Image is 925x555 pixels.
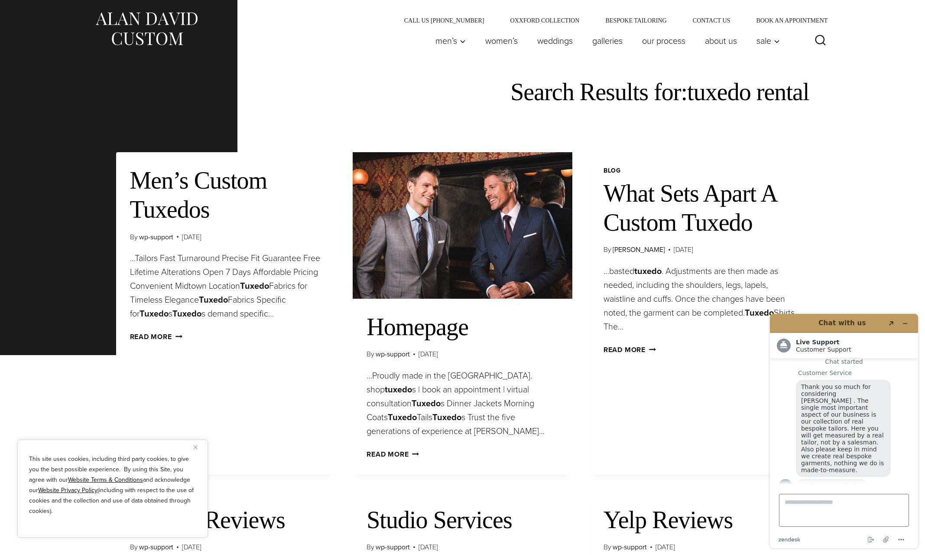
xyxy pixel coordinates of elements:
iframe: Find more information here [763,307,925,555]
a: Bespoke Tailoring [592,17,679,23]
span: …Proudly made in the [GEOGRAPHIC_DATA]. shop s | book an appointment | virtual consultation s Din... [367,369,545,437]
button: Men’s sub menu toggle [425,32,475,49]
a: [PERSON_NAME] [613,245,665,255]
a: Yelp Reviews [604,506,733,533]
strong: Tuxedo [199,293,228,306]
a: About Us [695,32,746,49]
a: Read More [604,345,656,355]
a: wp-support [376,349,410,359]
time: [DATE] [419,349,438,360]
strong: Tuxedo [432,411,461,424]
p: This site uses cookies, including third party cookies, to give you the best possible experience. ... [29,454,196,516]
span: By [367,349,374,360]
span: By [367,542,374,553]
button: View Search Form [810,30,831,51]
button: Sale sub menu toggle [746,32,784,49]
a: Website Terms & Conditions [68,475,143,484]
a: What Sets Apart A Custom Tuxedo [604,180,776,236]
a: Women’s [475,32,527,49]
span: …Tailors Fast Turnaround Precise Fit Guarantee Free Lifetime Alterations Open 7 Days Affordable P... [130,251,320,320]
a: Book an Appointment [743,17,831,23]
strong: tuxedo [634,264,662,277]
a: Call Us [PHONE_NUMBER] [391,17,497,23]
strong: tuxedo [385,383,412,396]
a: Oxxford Collection [497,17,592,23]
a: Contact Us [680,17,743,23]
nav: Secondary Navigation [391,17,831,23]
strong: Tuxedo [412,397,441,410]
strong: Tuxedo [240,279,269,292]
strong: Tuxedo [388,411,417,424]
a: Read More [367,449,419,459]
img: Alan David Custom [94,10,198,48]
a: Read More [130,332,182,342]
a: Studio Services [367,506,512,533]
a: blog [604,166,621,175]
a: Galleries [582,32,632,49]
a: wp-support [139,232,173,242]
span: By [130,232,138,243]
img: Two men in custom suits, one in blue double breasted pinstripe suit and one in medium grey over p... [353,152,572,299]
a: weddings [527,32,582,49]
span: tuxedo rental [687,78,809,105]
a: Homepage [367,313,468,340]
a: Men’s Custom Tuxedos [130,167,267,223]
time: [DATE] [674,244,693,255]
a: Our Process [632,32,695,49]
a: wp-support [139,542,173,552]
time: [DATE] [419,542,438,553]
span: …basted . Adjustments are then made as needed, including the shoulders, legs, lapels, waistline a... [604,264,795,333]
strong: Tuxedo [140,307,169,320]
span: By [604,542,611,553]
span: Chat [20,6,38,14]
time: [DATE] [182,232,201,243]
a: wp-support [613,542,647,552]
img: Close [194,445,198,449]
nav: Primary Navigation [425,32,784,49]
button: Close [194,442,204,452]
a: wp-support [376,542,410,552]
time: [DATE] [182,542,201,553]
time: [DATE] [656,542,675,553]
a: Website Privacy Policy [38,486,97,495]
span: By [604,244,611,255]
span: By [130,542,138,553]
strong: Tuxedo [745,306,774,319]
h1: Search Results for: [116,78,809,107]
strong: Tuxedo [172,307,201,320]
